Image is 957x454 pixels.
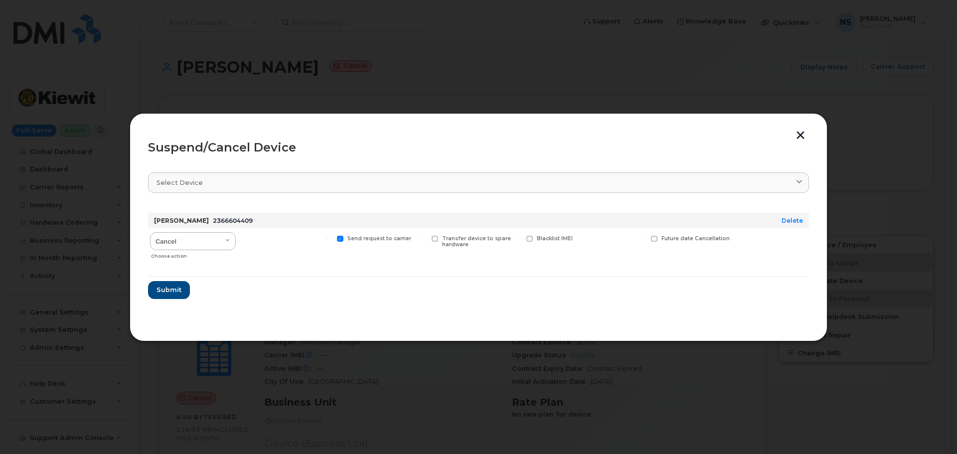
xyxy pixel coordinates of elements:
span: Submit [157,285,181,295]
a: Select device [148,172,809,193]
input: Blacklist IMEI [514,236,519,241]
input: Send request to carrier [325,236,330,241]
a: Delete [782,217,803,224]
div: Suspend/Cancel Device [148,142,809,153]
button: Submit [148,281,190,299]
strong: [PERSON_NAME] [154,217,209,224]
iframe: Messenger Launcher [914,411,950,447]
input: Future date Cancellation [639,236,644,241]
div: Choose action [151,248,236,260]
span: Transfer device to spare hardware [442,235,511,248]
input: Transfer device to spare hardware [420,236,425,241]
span: Send request to carrier [347,235,411,242]
span: Future date Cancellation [661,235,730,242]
span: Select device [157,178,203,187]
span: Blacklist IMEI [537,235,573,242]
span: 2366604409 [213,217,253,224]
